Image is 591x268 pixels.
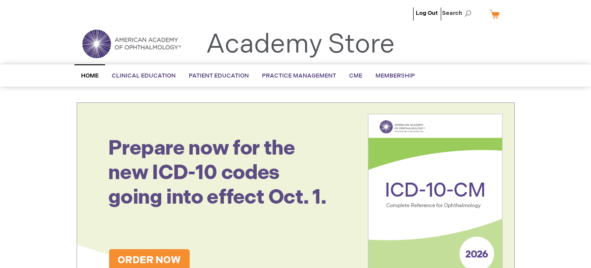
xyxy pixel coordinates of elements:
[349,72,362,79] span: CME
[81,72,99,79] span: Home
[206,29,395,60] a: Academy Store
[262,72,336,79] span: Practice Management
[416,10,438,17] a: Log Out
[375,72,415,79] span: Membership
[442,4,475,22] span: Search
[112,72,176,79] span: Clinical Education
[189,72,249,79] span: Patient Education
